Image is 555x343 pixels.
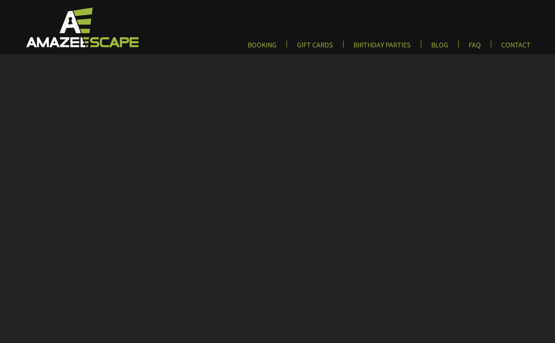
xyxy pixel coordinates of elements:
a: BLOG [424,41,456,56]
a: BIRTHDAY PARTIES [346,41,418,56]
a: GIFT CARDS [290,41,340,56]
a: CONTACT [494,41,538,56]
a: FAQ [461,41,488,56]
a: BOOKING [240,41,284,56]
img: Escape Room Game in Boston Area [14,6,148,48]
